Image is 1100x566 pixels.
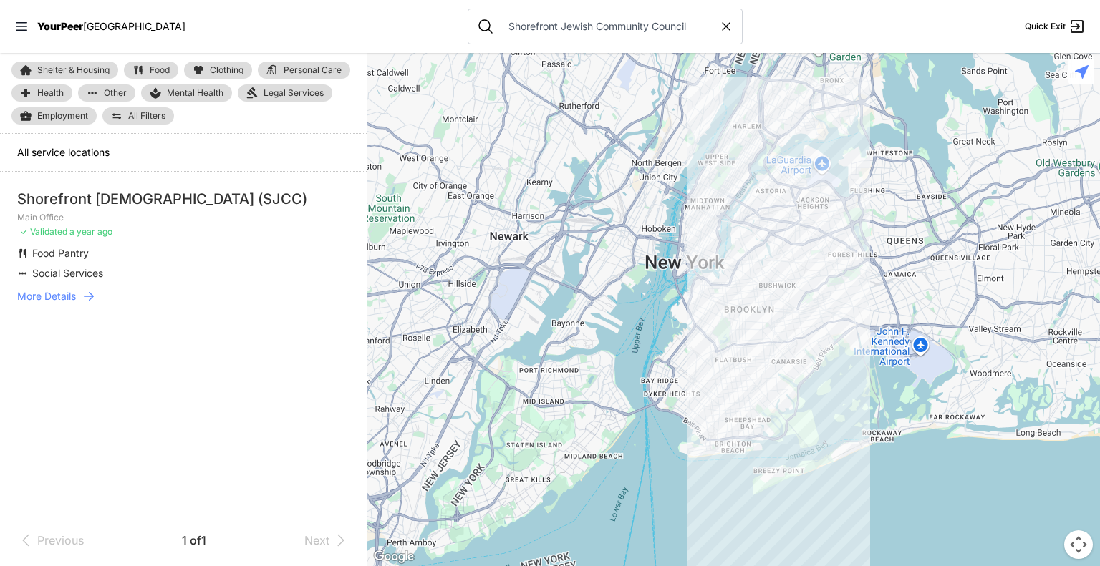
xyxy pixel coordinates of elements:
[124,62,178,79] a: Food
[184,62,252,79] a: Clothing
[238,84,332,102] a: Legal Services
[11,107,97,125] a: Employment
[1025,21,1066,32] span: Quick Exit
[167,87,223,99] span: Mental Health
[210,66,243,74] span: Clothing
[17,289,349,303] a: More Details
[17,146,110,158] span: All service locations
[17,289,76,303] span: More Details
[32,247,89,259] span: Food Pantry
[201,533,206,547] span: 1
[370,547,418,566] img: Google
[11,84,72,102] a: Health
[258,62,350,79] a: Personal Care
[102,107,174,125] a: All Filters
[1064,530,1093,559] button: Map camera controls
[150,66,170,74] span: Food
[1025,18,1086,35] a: Quick Exit
[37,110,88,122] span: Employment
[37,20,83,32] span: YourPeer
[304,532,329,549] span: Next
[37,89,64,97] span: Health
[264,87,324,99] span: Legal Services
[182,533,190,547] span: 1
[32,267,103,279] span: Social Services
[190,533,201,547] span: of
[37,532,84,549] span: Previous
[128,112,165,120] span: All Filters
[17,212,349,223] p: Main Office
[78,84,135,102] a: Other
[69,226,112,237] span: a year ago
[104,89,127,97] span: Other
[500,19,719,34] input: Search
[141,84,232,102] a: Mental Health
[284,66,342,74] span: Personal Care
[37,66,110,74] span: Shelter & Housing
[370,547,418,566] a: Open this area in Google Maps (opens a new window)
[83,20,185,32] span: [GEOGRAPHIC_DATA]
[37,22,185,31] a: YourPeer[GEOGRAPHIC_DATA]
[17,189,349,209] div: Shorefront [DEMOGRAPHIC_DATA] (SJCC)
[20,226,67,237] span: ✓ Validated
[11,62,118,79] a: Shelter & Housing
